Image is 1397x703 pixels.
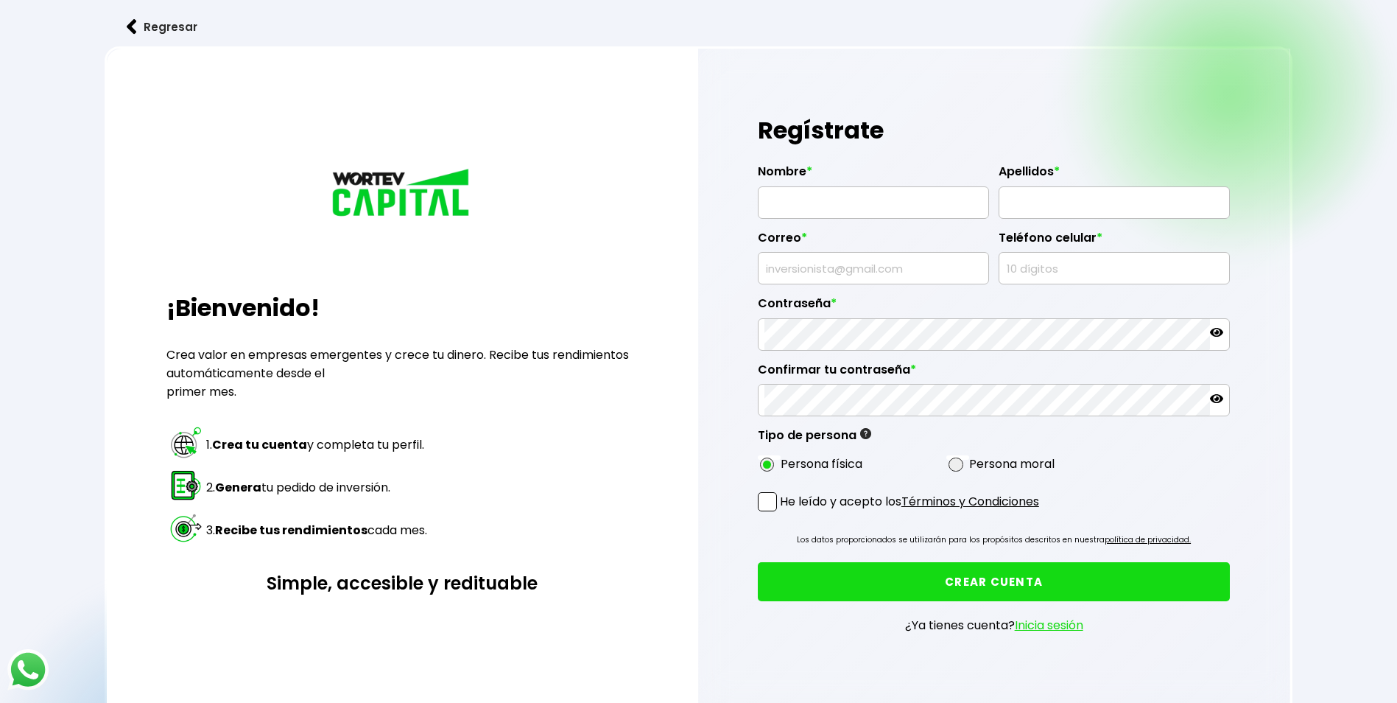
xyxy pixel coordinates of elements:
[169,511,203,545] img: paso 3
[215,522,367,539] strong: Recibe tus rendimientos
[1105,534,1191,545] a: política de privacidad.
[166,570,639,596] h3: Simple, accesible y redituable
[169,425,203,460] img: paso 1
[905,616,1083,634] p: ¿Ya tienes cuenta?
[758,296,1231,318] label: Contraseña
[328,167,476,221] img: logo_wortev_capital
[205,467,428,508] td: 2. tu pedido de inversión.
[215,479,261,496] strong: Genera
[758,231,989,253] label: Correo
[901,493,1039,510] a: Términos y Condiciones
[758,428,871,450] label: Tipo de persona
[758,164,989,186] label: Nombre
[127,19,137,35] img: flecha izquierda
[758,108,1231,153] h1: Regístrate
[999,164,1230,186] label: Apellidos
[969,455,1055,473] label: Persona moral
[797,533,1191,548] p: Los datos proporcionados se utilizarán para los propósitos descritos en nuestra
[999,231,1230,253] label: Teléfono celular
[1015,617,1083,634] a: Inicia sesión
[212,436,307,453] strong: Crea tu cuenta
[7,649,49,690] img: logos_whatsapp-icon.242b2217.svg
[758,363,1231,385] label: Confirmar tu contraseña
[1005,253,1223,284] input: 10 dígitos
[205,510,428,551] td: 3. cada mes.
[105,7,219,46] button: Regresar
[781,455,862,473] label: Persona física
[169,468,203,503] img: paso 2
[166,346,639,401] p: Crea valor en empresas emergentes y crece tu dinero. Recibe tus rendimientos automáticamente desd...
[166,290,639,326] h2: ¡Bienvenido!
[758,562,1231,601] button: CREAR CUENTA
[860,428,871,439] img: gfR76cHglkPwleuBLjWdxeZVvX9Wp6JBDmjRYY8JYDQn16A2ICN00zLTgIroGa6qie5tIuWH7V3AapTKqzv+oMZsGfMUqL5JM...
[105,7,1292,46] a: flecha izquierdaRegresar
[780,492,1039,511] p: He leído y acepto los
[764,253,982,284] input: inversionista@gmail.com
[205,424,428,466] td: 1. y completa tu perfil.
